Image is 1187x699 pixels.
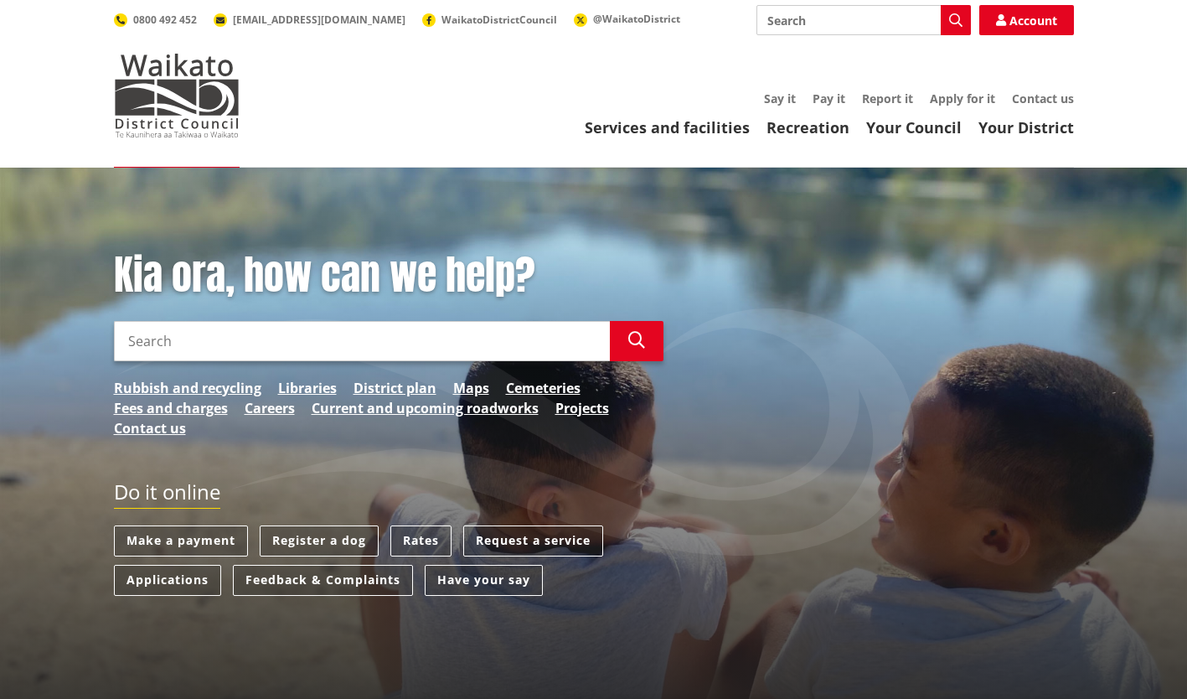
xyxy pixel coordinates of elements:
a: Cemeteries [506,378,581,398]
a: Contact us [114,418,186,438]
h2: Do it online [114,480,220,510]
a: Have your say [425,565,543,596]
a: Current and upcoming roadworks [312,398,539,418]
a: Request a service [463,526,603,557]
a: Account [979,5,1074,35]
a: Services and facilities [585,117,750,137]
a: Make a payment [114,526,248,557]
a: Your District [978,117,1074,137]
a: Rubbish and recycling [114,378,261,398]
a: Your Council [866,117,962,137]
a: Libraries [278,378,337,398]
a: Maps [453,378,489,398]
span: WaikatoDistrictCouncil [441,13,557,27]
a: Feedback & Complaints [233,565,413,596]
a: District plan [354,378,436,398]
a: Careers [245,398,295,418]
a: @WaikatoDistrict [574,12,680,26]
a: Projects [555,398,609,418]
a: Report it [862,91,913,106]
input: Search input [756,5,971,35]
a: Apply for it [930,91,995,106]
a: Fees and charges [114,398,228,418]
a: 0800 492 452 [114,13,197,27]
h1: Kia ora, how can we help? [114,251,663,300]
a: Rates [390,526,452,557]
a: Register a dog [260,526,379,557]
a: [EMAIL_ADDRESS][DOMAIN_NAME] [214,13,405,27]
input: Search input [114,321,610,361]
a: Recreation [766,117,849,137]
span: [EMAIL_ADDRESS][DOMAIN_NAME] [233,13,405,27]
span: @WaikatoDistrict [593,12,680,26]
a: Say it [764,91,796,106]
a: Contact us [1012,91,1074,106]
span: 0800 492 452 [133,13,197,27]
a: Applications [114,565,221,596]
a: Pay it [813,91,845,106]
img: Waikato District Council - Te Kaunihera aa Takiwaa o Waikato [114,54,240,137]
a: WaikatoDistrictCouncil [422,13,557,27]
